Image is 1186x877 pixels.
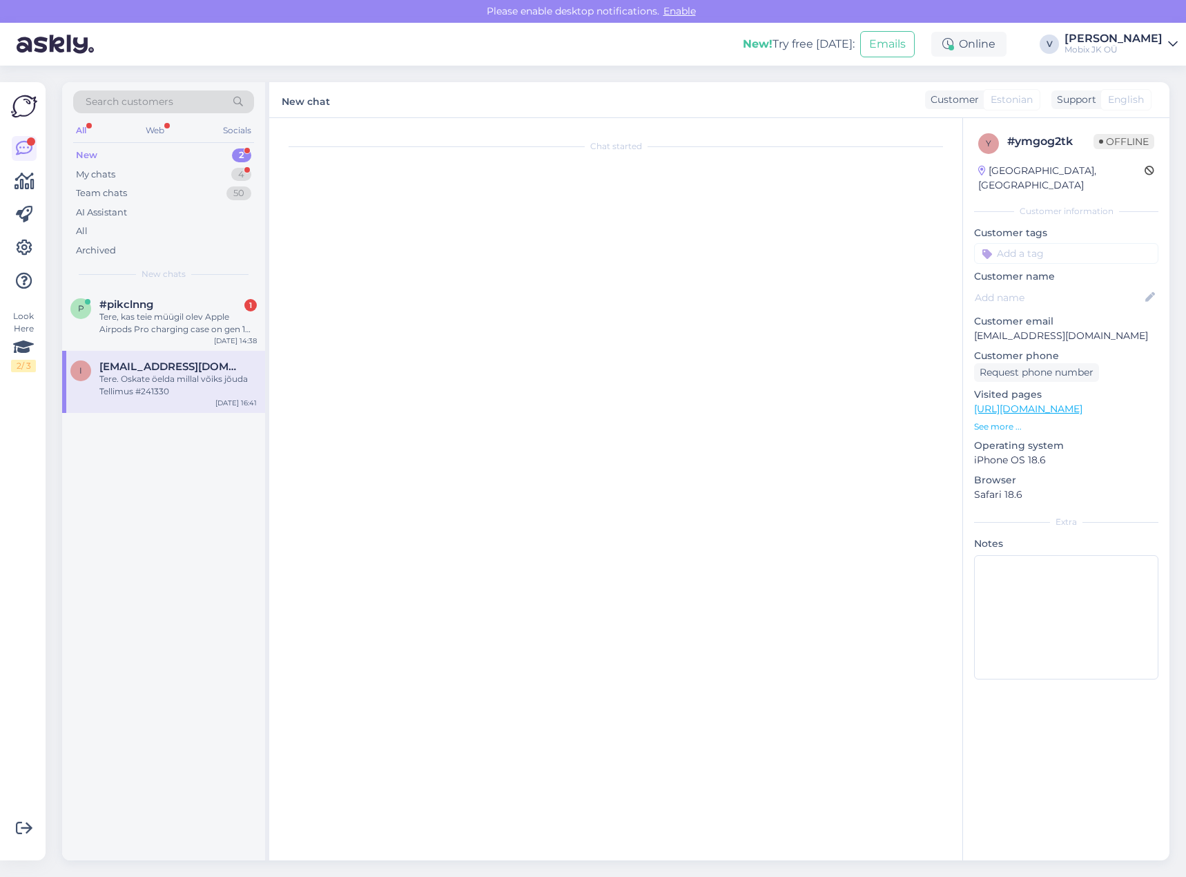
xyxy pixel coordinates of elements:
p: See more ... [974,421,1158,433]
div: Extra [974,516,1158,528]
span: p [78,303,84,314]
div: Socials [220,122,254,139]
span: Estonian [991,93,1033,107]
input: Add name [975,290,1143,305]
div: 2 [232,148,251,162]
div: Request phone number [974,363,1099,382]
div: 1 [244,299,257,311]
img: Askly Logo [11,93,37,119]
span: English [1108,93,1144,107]
p: Notes [974,537,1158,551]
div: Chat started [283,140,949,153]
p: Operating system [974,438,1158,453]
div: Customer information [974,205,1158,218]
div: Online [931,32,1007,57]
div: Try free [DATE]: [743,36,855,52]
div: All [73,122,89,139]
div: New [76,148,97,162]
div: V [1040,35,1059,54]
p: Safari 18.6 [974,488,1158,502]
p: Customer name [974,269,1158,284]
p: Customer email [974,314,1158,329]
span: Search customers [86,95,173,109]
div: 4 [231,168,251,182]
div: [GEOGRAPHIC_DATA], [GEOGRAPHIC_DATA] [978,164,1145,193]
span: Offline [1093,134,1154,149]
div: 2 / 3 [11,360,36,372]
div: Tere. Oskate öelda millal võiks jõuda Tellimus #241330 [99,373,257,398]
button: Emails [860,31,915,57]
span: indrek155@gmail.com [99,360,243,373]
div: Mobix JK OÜ [1065,44,1163,55]
div: AI Assistant [76,206,127,220]
label: New chat [282,90,330,109]
span: New chats [142,268,186,280]
div: All [76,224,88,238]
div: Web [143,122,167,139]
span: Enable [659,5,700,17]
div: Look Here [11,310,36,372]
p: Customer tags [974,226,1158,240]
a: [PERSON_NAME]Mobix JK OÜ [1065,33,1178,55]
div: Customer [925,93,979,107]
div: [DATE] 16:41 [215,398,257,408]
div: Archived [76,244,116,258]
span: #pikclnng [99,298,153,311]
span: y [986,138,991,148]
span: i [79,365,82,376]
div: Support [1051,93,1096,107]
div: [PERSON_NAME] [1065,33,1163,44]
input: Add a tag [974,243,1158,264]
div: [DATE] 14:38 [214,336,257,346]
p: iPhone OS 18.6 [974,453,1158,468]
div: # ymgog2tk [1007,133,1093,150]
p: Browser [974,473,1158,488]
div: Team chats [76,186,127,200]
div: 50 [226,186,251,200]
div: Tere, kas teie müügil olev Apple Airpods Pro charging case on gen 1 või gen 2 airpodsidele mõeldud? [99,311,257,336]
a: [URL][DOMAIN_NAME] [974,403,1082,415]
div: My chats [76,168,115,182]
p: Customer phone [974,349,1158,363]
b: New! [743,37,772,50]
p: Visited pages [974,387,1158,402]
p: [EMAIL_ADDRESS][DOMAIN_NAME] [974,329,1158,343]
